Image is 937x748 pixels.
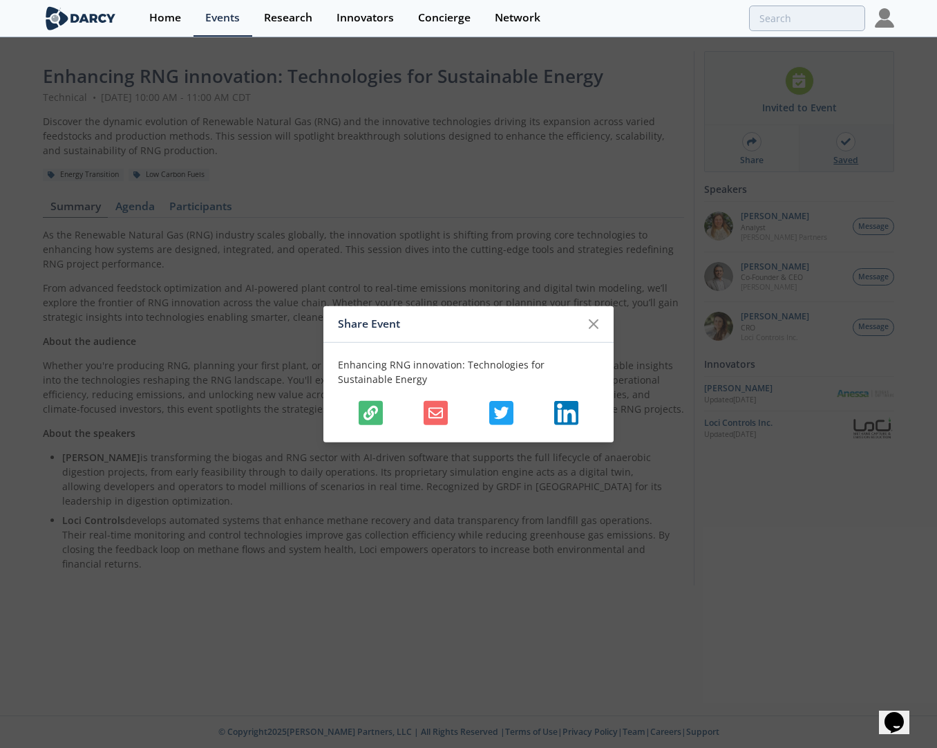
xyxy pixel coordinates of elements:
img: Shares [554,401,578,425]
div: Events [205,12,240,24]
img: Profile [875,8,894,28]
iframe: chat widget [879,693,923,734]
div: Network [495,12,540,24]
img: Shares [489,401,513,425]
img: logo-wide.svg [43,6,118,30]
input: Advanced Search [749,6,865,31]
div: Concierge [418,12,471,24]
div: Research [264,12,312,24]
div: Home [149,12,181,24]
p: Enhancing RNG innovation: Technologies for Sustainable Energy [338,357,599,386]
div: Innovators [337,12,394,24]
div: Share Event [338,311,580,337]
